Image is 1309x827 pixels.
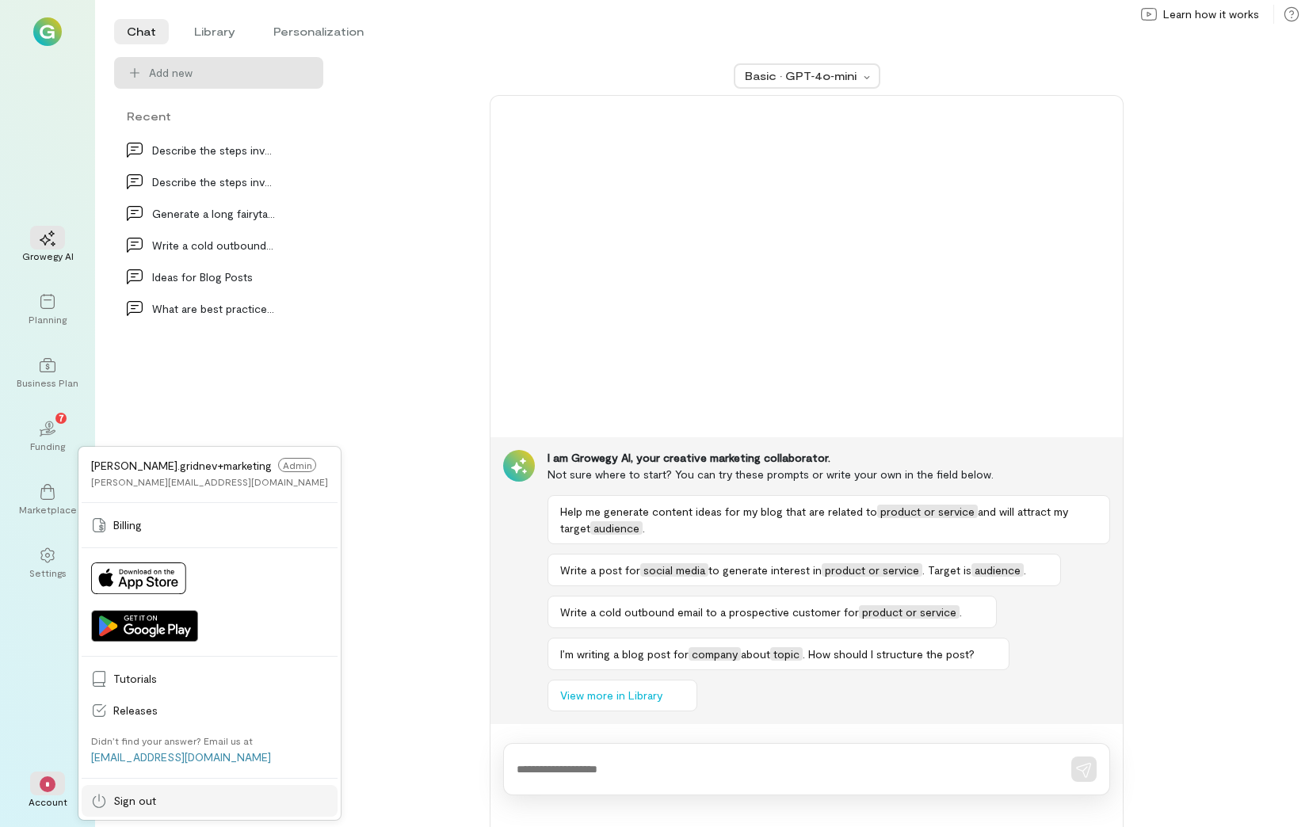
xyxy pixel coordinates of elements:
[560,688,662,703] span: View more in Library
[113,671,328,687] span: Tutorials
[548,450,1110,466] div: I am Growegy AI, your creative marketing collaborator.
[548,466,1110,482] div: Not sure where to start? You can try these prompts or write your own in the field below.
[113,793,328,809] span: Sign out
[91,750,271,764] a: [EMAIL_ADDRESS][DOMAIN_NAME]
[971,563,1024,577] span: audience
[82,785,338,817] a: Sign out
[19,408,76,465] a: Funding
[960,605,962,619] span: .
[113,517,328,533] span: Billing
[278,458,316,472] span: Admin
[82,663,338,695] a: Tutorials
[548,638,1009,670] button: I’m writing a blog post forcompanyabouttopic. How should I structure the post?
[922,563,971,577] span: . Target is
[91,475,328,488] div: [PERSON_NAME][EMAIL_ADDRESS][DOMAIN_NAME]
[560,563,640,577] span: Write a post for
[261,19,376,44] li: Personalization
[741,647,770,661] span: about
[19,471,76,528] a: Marketplace
[91,610,198,642] img: Get it on Google Play
[548,680,697,711] button: View more in Library
[560,647,689,661] span: I’m writing a blog post for
[152,269,276,285] div: Ideas for Blog Posts
[91,459,272,472] span: [PERSON_NAME].gridnev+marketing
[149,65,311,81] span: Add new
[152,205,276,222] div: Generate a long fairytail about rabbit and turtle.
[19,281,76,338] a: Planning
[29,313,67,326] div: Planning
[548,554,1061,586] button: Write a post forsocial mediato generate interest inproduct or service. Target isaudience.
[877,505,978,518] span: product or service
[859,605,960,619] span: product or service
[152,142,276,158] div: Describe the steps involved in setting up Wiresha…
[640,563,708,577] span: social media
[19,218,76,275] a: Growegy AI
[91,734,253,747] div: Didn’t find your answer? Email us at
[152,173,276,190] div: Describe the steps involved in setting up Wiresha…
[91,562,186,594] img: Download on App Store
[560,605,859,619] span: Write a cold outbound email to a prospective customer for
[114,108,323,124] div: Recent
[19,503,77,516] div: Marketplace
[19,535,76,592] a: Settings
[745,68,859,84] div: Basic · GPT‑4o‑mini
[19,764,76,821] div: *Account
[643,521,645,535] span: .
[152,237,276,253] div: Write a cold outbound email to a prospective cust…
[29,566,67,579] div: Settings
[822,563,922,577] span: product or service
[19,345,76,402] a: Business Plan
[689,647,741,661] span: company
[181,19,248,44] li: Library
[152,300,276,317] div: What are best practices…
[22,250,74,262] div: Growegy AI
[770,647,803,661] span: topic
[113,703,328,718] span: Releases
[590,521,643,535] span: audience
[17,376,78,389] div: Business Plan
[803,647,975,661] span: . How should I structure the post?
[1163,6,1259,22] span: Learn how it works
[548,495,1110,544] button: Help me generate content ideas for my blog that are related toproduct or serviceand will attract ...
[114,19,169,44] li: Chat
[29,795,67,808] div: Account
[59,410,64,425] span: 7
[560,505,877,518] span: Help me generate content ideas for my blog that are related to
[548,596,997,628] button: Write a cold outbound email to a prospective customer forproduct or service.
[708,563,822,577] span: to generate interest in
[82,509,338,541] a: Billing
[82,695,338,726] a: Releases
[30,440,65,452] div: Funding
[1024,563,1026,577] span: .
